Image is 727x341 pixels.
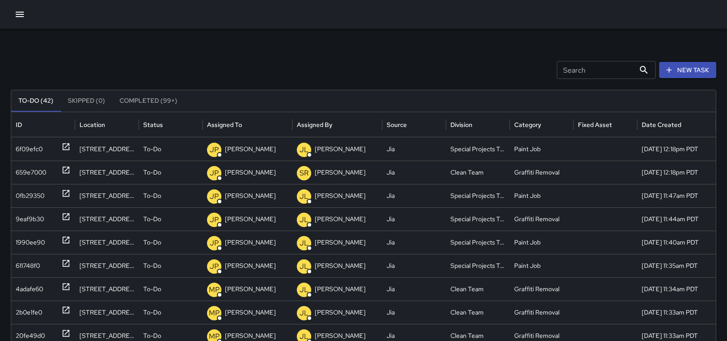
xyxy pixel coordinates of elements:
[75,301,139,324] div: 444 Jackson Street
[16,278,43,301] div: 4adafe60
[514,121,541,129] div: Category
[642,121,681,129] div: Date Created
[510,207,573,231] div: Graffiti Removal
[143,184,161,207] p: To-Do
[510,137,573,161] div: Paint Job
[637,137,716,161] div: 10/13/2025, 12:18pm PDT
[446,301,510,324] div: Clean Team
[450,121,472,129] div: Division
[143,161,161,184] p: To-Do
[209,308,220,319] p: MP
[16,161,46,184] div: 659e7000
[225,161,276,184] p: [PERSON_NAME]
[225,301,276,324] p: [PERSON_NAME]
[225,278,276,301] p: [PERSON_NAME]
[446,231,510,254] div: Special Projects Team
[300,214,308,225] p: JL
[16,301,42,324] div: 2b0e1fe0
[75,207,139,231] div: 363 Washington Street
[112,90,185,112] button: Completed (99+)
[300,238,308,249] p: JL
[16,121,22,129] div: ID
[446,184,510,207] div: Special Projects Team
[637,277,716,301] div: 10/13/2025, 11:34am PDT
[387,121,407,129] div: Source
[637,254,716,277] div: 10/13/2025, 11:35am PDT
[16,184,44,207] div: 0fb29350
[315,301,366,324] p: [PERSON_NAME]
[16,138,43,161] div: 6f09efc0
[510,184,573,207] div: Paint Job
[300,191,308,202] p: JL
[315,278,366,301] p: [PERSON_NAME]
[510,161,573,184] div: Graffiti Removal
[11,90,61,112] button: To-Do (42)
[143,278,161,301] p: To-Do
[225,184,276,207] p: [PERSON_NAME]
[510,231,573,254] div: Paint Job
[16,254,40,277] div: 611748f0
[637,301,716,324] div: 10/13/2025, 11:33am PDT
[382,277,446,301] div: Jia
[143,121,163,129] div: Status
[510,254,573,277] div: Paint Job
[210,214,219,225] p: JP
[446,137,510,161] div: Special Projects Team
[210,144,219,155] p: JP
[578,121,612,129] div: Fixed Asset
[207,121,242,129] div: Assigned To
[382,137,446,161] div: Jia
[510,301,573,324] div: Graffiti Removal
[315,208,366,231] p: [PERSON_NAME]
[382,301,446,324] div: Jia
[210,261,219,272] p: JP
[382,184,446,207] div: Jia
[659,62,716,79] button: New Task
[637,207,716,231] div: 10/13/2025, 11:44am PDT
[300,144,308,155] p: JL
[75,277,139,301] div: 412 Jackson Street
[143,254,161,277] p: To-Do
[210,238,219,249] p: JP
[225,231,276,254] p: [PERSON_NAME]
[75,184,139,207] div: 404 Montgomery Street
[75,161,139,184] div: 201 Battery Street
[382,254,446,277] div: Jia
[446,254,510,277] div: Special Projects Team
[382,231,446,254] div: Jia
[446,161,510,184] div: Clean Team
[210,168,219,179] p: JP
[143,208,161,231] p: To-Do
[300,308,308,319] p: JL
[315,161,366,184] p: [PERSON_NAME]
[209,284,220,295] p: MP
[225,138,276,161] p: [PERSON_NAME]
[75,137,139,161] div: 201 Battery Street
[382,161,446,184] div: Jia
[300,284,308,295] p: JL
[382,207,446,231] div: Jia
[510,277,573,301] div: Graffiti Removal
[637,184,716,207] div: 10/13/2025, 11:47am PDT
[75,254,139,277] div: 400 Jackson Street
[300,261,308,272] p: JL
[446,207,510,231] div: Special Projects Team
[225,254,276,277] p: [PERSON_NAME]
[143,138,161,161] p: To-Do
[16,231,45,254] div: 1990ee90
[143,301,161,324] p: To-Do
[315,254,366,277] p: [PERSON_NAME]
[225,208,276,231] p: [PERSON_NAME]
[315,138,366,161] p: [PERSON_NAME]
[297,121,332,129] div: Assigned By
[210,191,219,202] p: JP
[315,231,366,254] p: [PERSON_NAME]
[446,277,510,301] div: Clean Team
[75,231,139,254] div: 300 Clay Street
[61,90,112,112] button: Skipped (0)
[16,208,44,231] div: 9eaf9b30
[315,184,366,207] p: [PERSON_NAME]
[143,231,161,254] p: To-Do
[637,161,716,184] div: 10/13/2025, 12:18pm PDT
[637,231,716,254] div: 10/13/2025, 11:40am PDT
